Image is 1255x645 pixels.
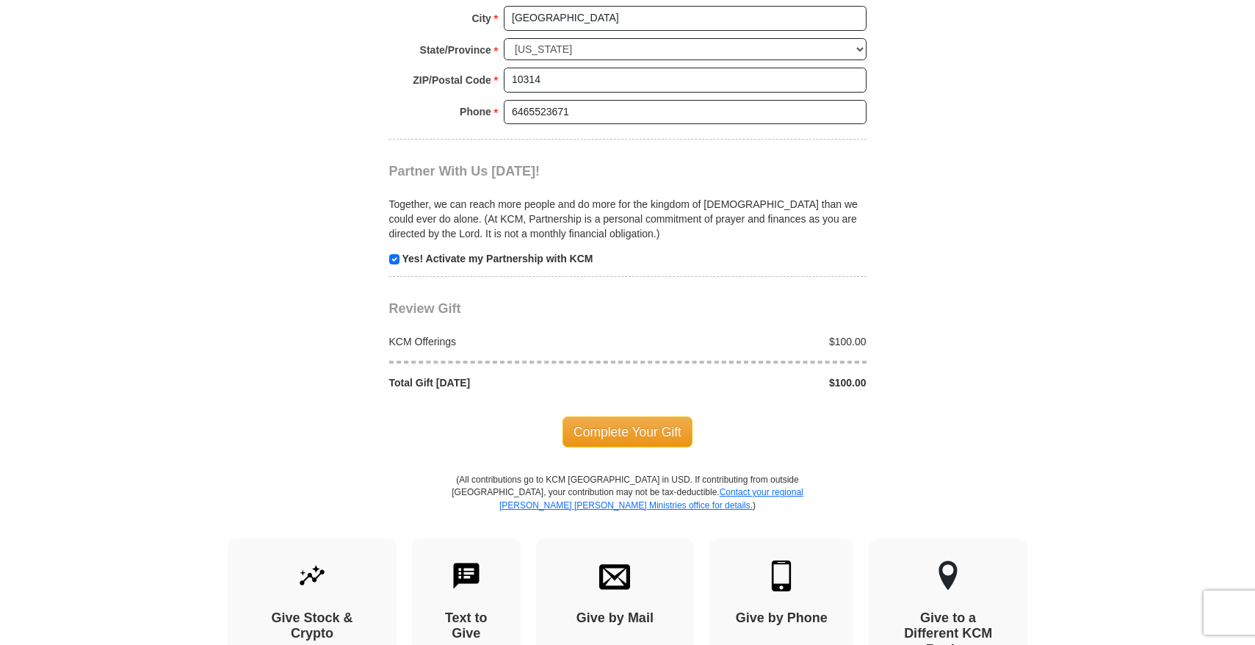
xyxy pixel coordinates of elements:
h4: Text to Give [438,610,495,642]
span: Partner With Us [DATE]! [389,164,540,179]
h4: Give by Mail [562,610,669,627]
p: Together, we can reach more people and do more for the kingdom of [DEMOGRAPHIC_DATA] than we coul... [389,197,867,241]
img: envelope.svg [599,561,630,591]
h4: Give by Phone [735,610,828,627]
strong: City [471,8,491,29]
a: Contact your regional [PERSON_NAME] [PERSON_NAME] Ministries office for details. [499,487,803,510]
strong: State/Province [420,40,491,60]
span: Complete Your Gift [563,417,692,447]
h4: Give Stock & Crypto [253,610,371,642]
div: Total Gift [DATE] [381,375,628,390]
strong: ZIP/Postal Code [413,70,491,90]
div: $100.00 [628,375,875,390]
img: text-to-give.svg [451,561,482,591]
p: (All contributions go to KCM [GEOGRAPHIC_DATA] in USD. If contributing from outside [GEOGRAPHIC_D... [452,474,804,538]
strong: Yes! Activate my Partnership with KCM [402,253,593,264]
img: mobile.svg [766,561,797,591]
div: KCM Offerings [381,334,628,349]
img: other-region [938,561,958,591]
span: Review Gift [389,301,461,316]
strong: Phone [460,101,491,122]
div: $100.00 [628,334,875,349]
img: give-by-stock.svg [297,561,328,591]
